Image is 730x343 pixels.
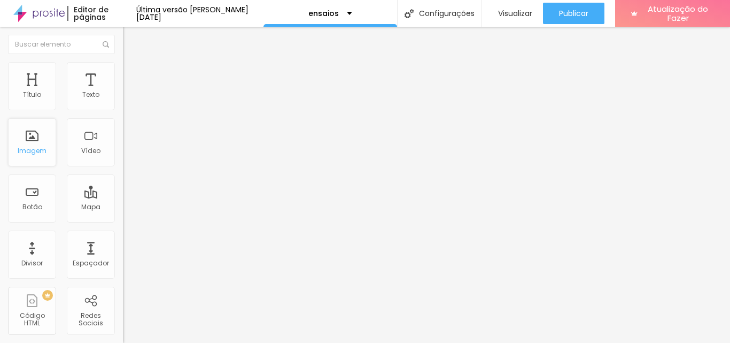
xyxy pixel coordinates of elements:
[482,3,543,24] button: Visualizar
[81,202,100,211] font: Mapa
[648,3,708,24] font: Atualização do Fazer
[543,3,604,24] button: Publicar
[419,8,475,19] font: Configurações
[498,8,532,19] font: Visualizar
[123,27,730,343] iframe: Editor
[8,35,115,54] input: Buscar elemento
[136,4,248,22] font: Última versão [PERSON_NAME] [DATE]
[73,258,109,268] font: Espaçador
[21,258,43,268] font: Divisor
[74,4,108,22] font: Editor de páginas
[23,90,41,99] font: Título
[308,8,339,19] font: ensaios
[20,311,45,327] font: Código HTML
[82,90,99,99] font: Texto
[79,311,103,327] font: Redes Sociais
[81,146,100,155] font: Vídeo
[405,9,414,18] img: Ícone
[559,8,588,19] font: Publicar
[103,41,109,48] img: Ícone
[18,146,46,155] font: Imagem
[22,202,42,211] font: Botão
